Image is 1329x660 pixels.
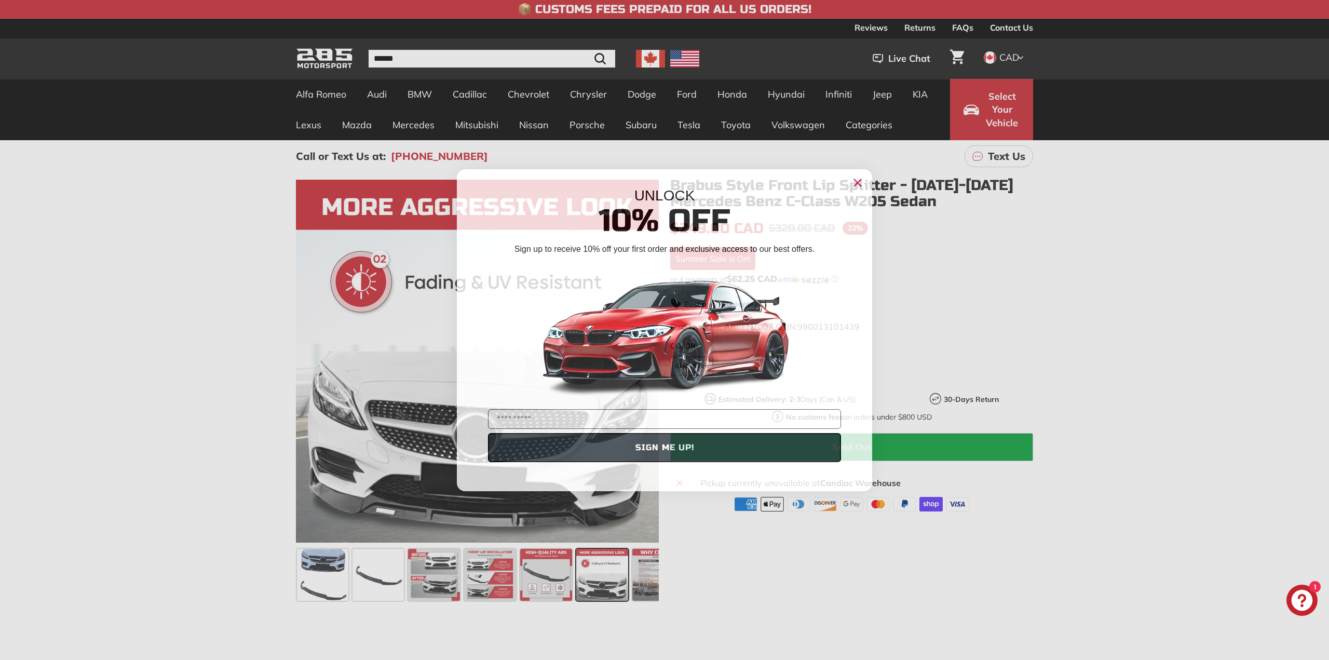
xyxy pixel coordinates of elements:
[849,174,866,191] button: Close dialog
[634,187,695,204] span: UNLOCK
[1283,585,1321,618] inbox-online-store-chat: Shopify online store chat
[599,202,730,240] span: 10% Off
[488,409,841,429] input: YOUR EMAIL
[514,245,815,253] span: Sign up to receive 10% off your first order and exclusive access to our best offers.
[535,259,794,405] img: Banner showing BMW 4 Series Body kit
[488,433,841,462] button: SIGN ME UP!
